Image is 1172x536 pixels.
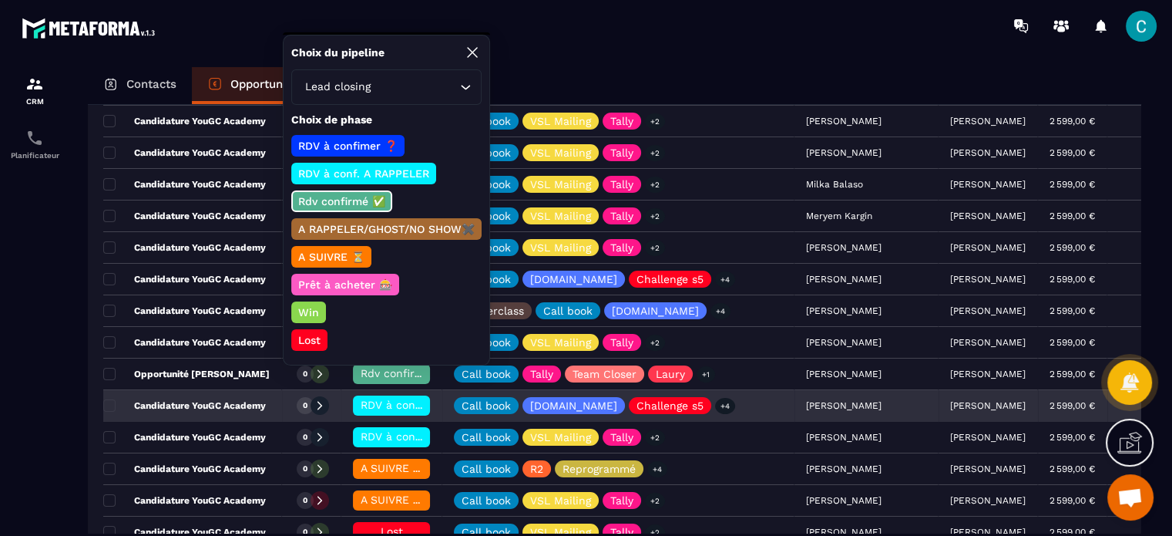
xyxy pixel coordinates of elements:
[1049,464,1095,474] p: 2 599,00 €
[1049,432,1095,443] p: 2 599,00 €
[88,67,192,104] a: Contacts
[1049,211,1095,221] p: 2 599,00 €
[715,271,735,288] p: +4
[103,147,266,159] p: Candidature YouGC Academy
[1049,274,1095,285] p: 2 599,00 €
[950,242,1026,253] p: [PERSON_NAME]
[530,432,591,443] p: VSL Mailing
[612,305,699,316] p: [DOMAIN_NAME]
[22,14,160,42] img: logo
[530,337,591,348] p: VSL Mailing
[296,305,321,320] p: Win
[296,221,477,237] p: A RAPPELER/GHOST/NO SHOW✖️
[573,369,636,379] p: Team Closer
[610,147,633,158] p: Tally
[361,399,490,411] span: RDV à conf. A RAPPELER
[710,303,730,319] p: +4
[1049,179,1095,190] p: 2 599,00 €
[530,369,553,379] p: Tally
[126,77,176,91] p: Contacts
[636,400,704,411] p: Challenge s5
[103,210,266,222] p: Candidature YouGC Academy
[296,277,395,292] p: Prêt à acheter 🎰
[291,113,482,127] p: Choix de phase
[103,336,266,349] p: Candidature YouGC Academy
[103,431,266,443] p: Candidature YouGC Academy
[462,464,511,474] p: Call book
[530,116,591,126] p: VSL Mailing
[645,335,665,351] p: +2
[361,494,426,506] span: A SUIVRE ⏳
[1049,147,1095,158] p: 2 599,00 €
[950,147,1026,158] p: [PERSON_NAME]
[697,366,715,383] p: +1
[645,113,665,130] p: +2
[303,400,307,411] p: 0
[645,208,665,224] p: +2
[361,430,490,443] span: RDV à conf. A RAPPELER
[950,116,1026,126] p: [PERSON_NAME]
[103,494,266,507] p: Candidature YouGC Academy
[25,75,44,93] img: formation
[1049,495,1095,506] p: 2 599,00 €
[1107,474,1154,521] div: Ouvrir le chat
[303,432,307,443] p: 0
[610,242,633,253] p: Tally
[610,116,633,126] p: Tally
[296,332,323,348] p: Lost
[25,129,44,147] img: scheduler
[291,69,482,105] div: Search for option
[230,77,304,91] p: Opportunités
[1049,337,1095,348] p: 2 599,00 €
[4,63,65,117] a: formationformationCRM
[296,166,432,181] p: RDV à conf. A RAPPELER
[303,495,307,506] p: 0
[530,147,591,158] p: VSL Mailing
[950,211,1026,221] p: [PERSON_NAME]
[543,305,593,316] p: Call book
[374,79,456,96] input: Search for option
[530,400,617,411] p: [DOMAIN_NAME]
[1049,116,1095,126] p: 2 599,00 €
[645,145,665,161] p: +2
[462,432,511,443] p: Call book
[462,495,511,506] p: Call book
[656,369,685,379] p: Laury
[530,179,591,190] p: VSL Mailing
[530,464,543,474] p: R2
[610,432,633,443] p: Tally
[645,240,665,256] p: +2
[1049,242,1095,253] p: 2 599,00 €
[530,495,591,506] p: VSL Mailing
[610,179,633,190] p: Tally
[303,369,307,379] p: 0
[462,400,511,411] p: Call book
[462,369,511,379] p: Call book
[4,117,65,171] a: schedulerschedulerPlanificateur
[950,305,1026,316] p: [PERSON_NAME]
[636,274,704,285] p: Challenge s5
[296,249,367,265] p: A SUIVRE ⏳
[610,495,633,506] p: Tally
[103,368,270,380] p: Opportunité [PERSON_NAME]
[562,464,636,474] p: Reprogrammé
[1049,369,1095,379] p: 2 599,00 €
[950,432,1026,443] p: [PERSON_NAME]
[950,179,1026,190] p: [PERSON_NAME]
[103,178,266,190] p: Candidature YouGC Academy
[1049,400,1095,411] p: 2 599,00 €
[103,305,266,317] p: Candidature YouGC Academy
[950,369,1026,379] p: [PERSON_NAME]
[645,177,665,193] p: +2
[103,399,266,412] p: Candidature YouGC Academy
[296,138,400,153] p: RDV à confimer ❓
[361,367,448,379] span: Rdv confirmé ✅
[103,273,266,285] p: Candidature YouGC Academy
[1049,305,1095,316] p: 2 599,00 €
[950,464,1026,474] p: [PERSON_NAME]
[950,337,1026,348] p: [PERSON_NAME]
[462,305,524,316] p: Masterclass
[610,211,633,221] p: Tally
[610,337,633,348] p: Tally
[530,211,591,221] p: VSL Mailing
